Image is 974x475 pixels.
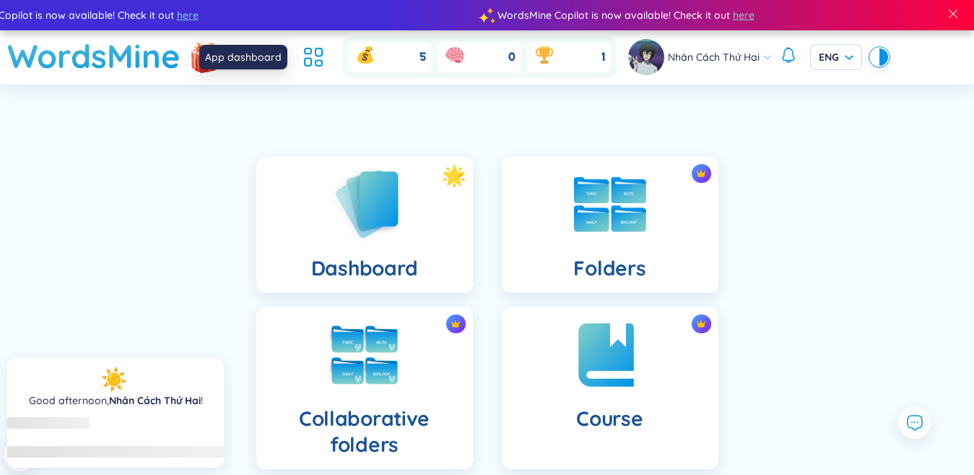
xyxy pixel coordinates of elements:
[508,49,516,65] span: 0
[696,319,706,329] img: crown icon
[419,49,426,65] span: 5
[311,255,417,281] h4: Dashboard
[628,39,664,75] img: avatar
[487,307,733,469] a: crown iconCourse
[668,49,760,65] span: Nhân Cách Thứ Hai
[29,394,109,407] span: Good afternoon ,
[451,319,461,329] img: crown icon
[819,50,853,64] span: ENG
[696,168,706,179] img: crown icon
[637,7,658,23] span: here
[573,255,645,281] h4: Folders
[628,39,668,75] a: avatar
[391,7,947,23] div: WordsMine Copilot is now available! Check it out
[81,7,103,23] span: here
[242,307,487,469] a: crown iconCollaborative folders
[109,394,201,407] a: Nhân Cách Thứ Hai
[29,393,203,408] div: !
[242,157,487,293] a: Dashboard
[268,406,461,458] h4: Collaborative folders
[190,35,219,78] img: flashSalesIcon.a7f4f837.png
[7,30,181,82] a: WordsMine
[487,157,733,293] a: crown iconFolders
[576,406,643,432] h4: Course
[601,49,605,65] span: 1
